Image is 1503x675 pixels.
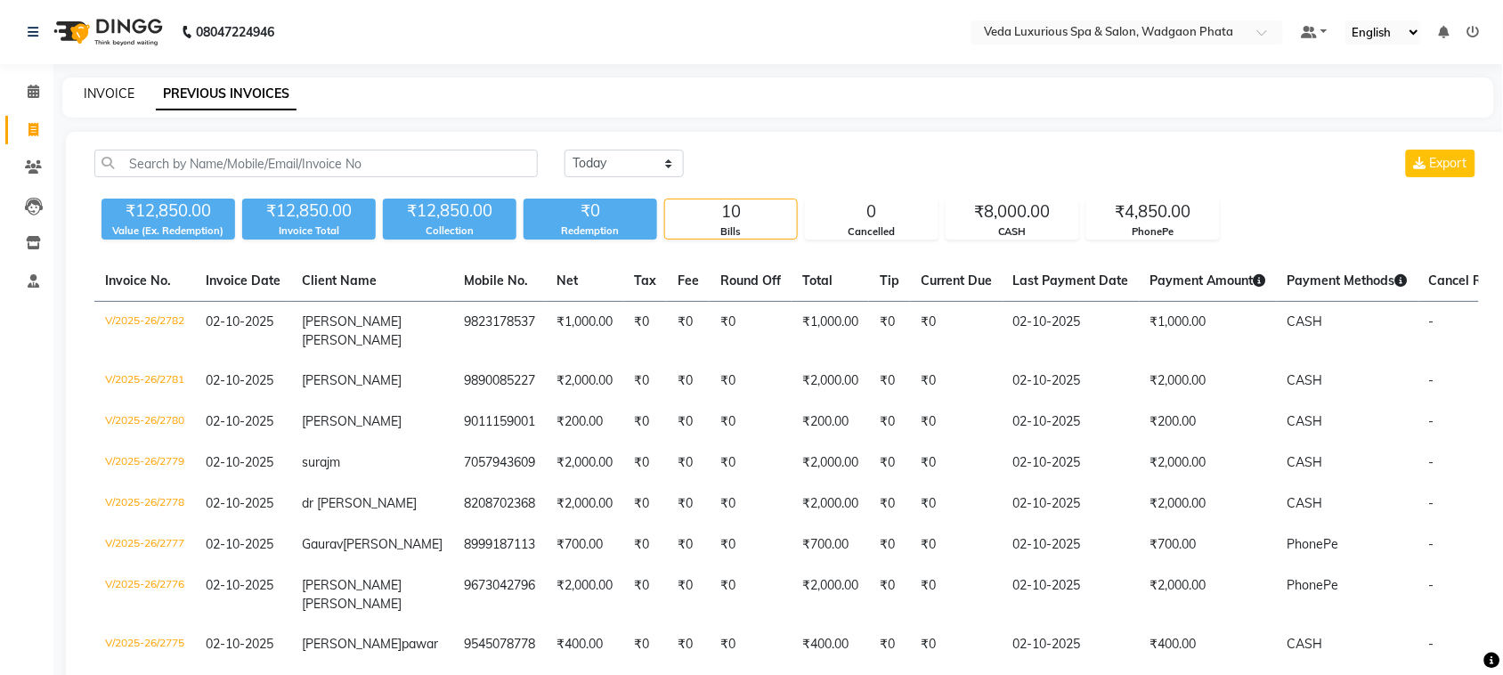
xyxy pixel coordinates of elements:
[792,565,869,624] td: ₹2,000.00
[1150,272,1266,289] span: Payment Amount
[453,402,546,443] td: 9011159001
[84,85,134,102] a: INVOICE
[94,302,195,362] td: V/2025-26/2782
[206,372,273,388] span: 02-10-2025
[667,525,710,565] td: ₹0
[667,443,710,484] td: ₹0
[546,525,623,565] td: ₹700.00
[402,636,438,652] span: pawar
[302,495,417,511] span: dr [PERSON_NAME]
[1288,372,1323,388] span: CASH
[1140,361,1277,402] td: ₹2,000.00
[710,525,792,565] td: ₹0
[623,525,667,565] td: ₹0
[1288,495,1323,511] span: CASH
[302,272,377,289] span: Client Name
[1140,565,1277,624] td: ₹2,000.00
[910,361,1003,402] td: ₹0
[524,199,657,224] div: ₹0
[1429,495,1434,511] span: -
[946,199,1078,224] div: ₹8,000.00
[910,525,1003,565] td: ₹0
[1013,272,1129,289] span: Last Payment Date
[623,624,667,665] td: ₹0
[667,624,710,665] td: ₹0
[1003,484,1140,525] td: 02-10-2025
[665,224,797,240] div: Bills
[242,199,376,224] div: ₹12,850.00
[921,272,992,289] span: Current Due
[1003,443,1140,484] td: 02-10-2025
[710,302,792,362] td: ₹0
[383,199,516,224] div: ₹12,850.00
[806,199,938,224] div: 0
[206,454,273,470] span: 02-10-2025
[302,536,343,552] span: Gaurav
[1140,484,1277,525] td: ₹2,000.00
[453,565,546,624] td: 9673042796
[792,484,869,525] td: ₹2,000.00
[1430,155,1467,171] span: Export
[206,413,273,429] span: 02-10-2025
[453,484,546,525] td: 8208702368
[623,565,667,624] td: ₹0
[242,224,376,239] div: Invoice Total
[302,313,402,329] span: [PERSON_NAME]
[710,402,792,443] td: ₹0
[1003,525,1140,565] td: 02-10-2025
[94,484,195,525] td: V/2025-26/2778
[678,272,699,289] span: Fee
[302,332,402,348] span: [PERSON_NAME]
[453,302,546,362] td: 9823178537
[1429,636,1434,652] span: -
[910,402,1003,443] td: ₹0
[453,624,546,665] td: 9545078778
[1429,577,1434,593] span: -
[524,224,657,239] div: Redemption
[546,484,623,525] td: ₹2,000.00
[45,7,167,57] img: logo
[710,361,792,402] td: ₹0
[546,402,623,443] td: ₹200.00
[546,565,623,624] td: ₹2,000.00
[94,361,195,402] td: V/2025-26/2781
[623,361,667,402] td: ₹0
[1429,372,1434,388] span: -
[667,484,710,525] td: ₹0
[94,525,195,565] td: V/2025-26/2777
[1429,454,1434,470] span: -
[720,272,781,289] span: Round Off
[623,443,667,484] td: ₹0
[1429,313,1434,329] span: -
[710,565,792,624] td: ₹0
[453,443,546,484] td: 7057943609
[546,624,623,665] td: ₹400.00
[623,302,667,362] td: ₹0
[94,150,538,177] input: Search by Name/Mobile/Email/Invoice No
[880,272,899,289] span: Tip
[546,302,623,362] td: ₹1,000.00
[206,272,280,289] span: Invoice Date
[302,577,402,593] span: [PERSON_NAME]
[1003,361,1140,402] td: 02-10-2025
[557,272,578,289] span: Net
[1288,577,1339,593] span: PhonePe
[102,199,235,224] div: ₹12,850.00
[869,402,910,443] td: ₹0
[910,302,1003,362] td: ₹0
[302,372,402,388] span: [PERSON_NAME]
[667,302,710,362] td: ₹0
[792,443,869,484] td: ₹2,000.00
[1087,199,1219,224] div: ₹4,850.00
[94,402,195,443] td: V/2025-26/2780
[206,577,273,593] span: 02-10-2025
[910,443,1003,484] td: ₹0
[910,565,1003,624] td: ₹0
[464,272,528,289] span: Mobile No.
[792,361,869,402] td: ₹2,000.00
[302,454,329,470] span: suraj
[667,402,710,443] td: ₹0
[453,525,546,565] td: 8999187113
[1288,413,1323,429] span: CASH
[634,272,656,289] span: Tax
